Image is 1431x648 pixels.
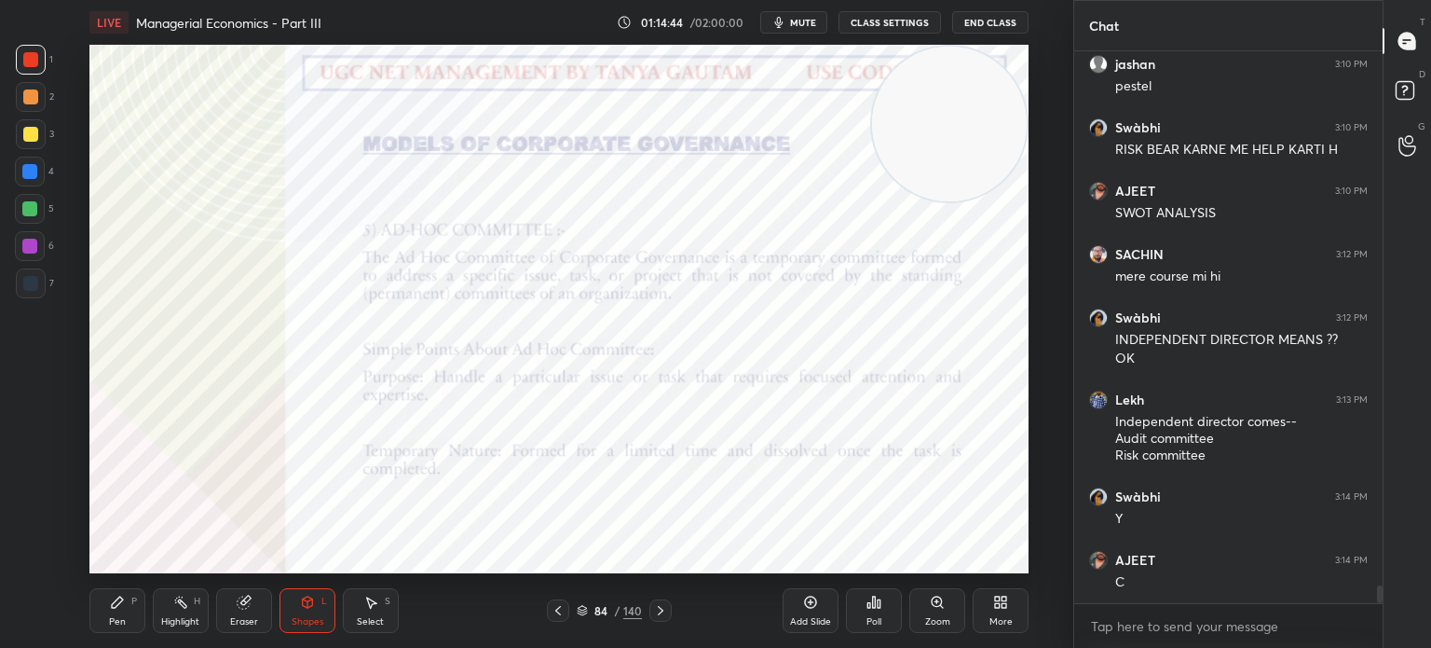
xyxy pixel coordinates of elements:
[592,605,610,616] div: 84
[1115,246,1164,263] h6: SACHIN
[614,605,620,616] div: /
[16,82,54,112] div: 2
[136,14,321,32] h4: Managerial Economics - Part III
[1336,312,1368,324] div: 3:12 PM
[15,194,54,224] div: 5
[321,597,327,606] div: L
[357,617,384,627] div: Select
[131,597,137,606] div: P
[16,45,53,75] div: 1
[838,11,941,34] button: CLASS SETTINGS
[1115,331,1368,350] div: INDEPENDENT DIRECTOR MEANS ??
[161,617,199,627] div: Highlight
[1089,118,1108,137] img: 3
[109,617,126,627] div: Pen
[230,617,258,627] div: Eraser
[1335,186,1368,197] div: 3:10 PM
[760,11,827,34] button: mute
[1115,119,1161,136] h6: Swàbhi
[1089,391,1108,409] img: 8e65be04715a4aa48126f0f9e2633480.jpg
[89,11,129,34] div: LIVE
[194,597,200,606] div: H
[989,617,1013,627] div: More
[623,602,642,619] div: 140
[385,597,390,606] div: S
[1115,510,1368,529] div: Y
[925,617,950,627] div: Zoom
[790,617,831,627] div: Add Slide
[1115,489,1161,505] h6: Swàbhi
[1419,67,1425,81] p: D
[1115,350,1368,368] div: OK
[1089,488,1108,506] img: 3
[952,11,1029,34] button: End Class
[1335,59,1368,70] div: 3:10 PM
[1089,245,1108,264] img: 7c7769ed82764a5897669ee3aee47a12.jpg
[866,617,881,627] div: Poll
[1115,392,1144,408] h6: Lekh
[1336,249,1368,260] div: 3:12 PM
[1089,55,1108,74] img: default.png
[1418,119,1425,133] p: G
[1115,268,1368,286] div: mere course mi hi
[1115,310,1161,326] h6: Swàbhi
[1074,1,1134,50] p: Chat
[1089,309,1108,327] img: 3
[15,231,54,261] div: 6
[1089,182,1108,200] img: f18a2e715e12460c841e5ba11af8d378.jpg
[1115,552,1155,569] h6: AJEET
[16,269,54,298] div: 7
[1089,551,1108,570] img: f18a2e715e12460c841e5ba11af8d378.jpg
[1115,56,1155,73] h6: jashan
[16,119,54,149] div: 3
[15,157,54,186] div: 4
[1115,141,1368,159] div: RISK BEAR KARNE ME HELP KARTI H
[1115,413,1368,465] div: Independent director comes-- Audit committee Risk committee
[1074,51,1383,603] div: grid
[1335,491,1368,503] div: 3:14 PM
[1115,573,1368,592] div: C
[790,16,816,29] span: mute
[1336,394,1368,406] div: 3:13 PM
[1335,555,1368,566] div: 3:14 PM
[1115,183,1155,200] h6: AJEET
[1335,122,1368,133] div: 3:10 PM
[1115,77,1368,96] div: pestel
[1115,204,1368,223] div: SWOT ANALYSIS
[292,617,323,627] div: Shapes
[1420,15,1425,29] p: T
